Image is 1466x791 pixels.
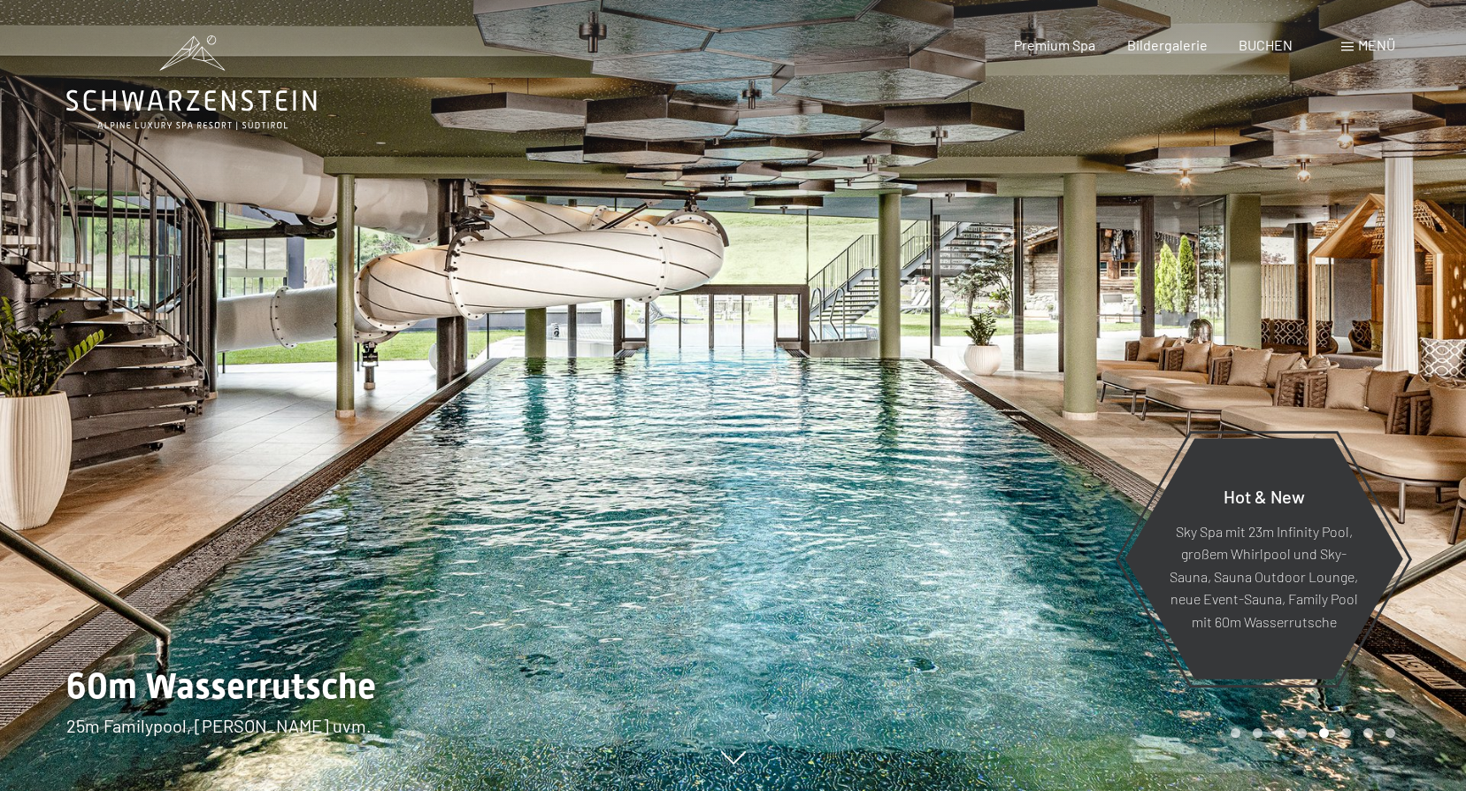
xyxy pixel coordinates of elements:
div: Carousel Page 1 [1231,728,1240,738]
a: BUCHEN [1239,36,1293,53]
a: Hot & New Sky Spa mit 23m Infinity Pool, großem Whirlpool und Sky-Sauna, Sauna Outdoor Lounge, ne... [1124,437,1404,680]
p: Sky Spa mit 23m Infinity Pool, großem Whirlpool und Sky-Sauna, Sauna Outdoor Lounge, neue Event-S... [1168,519,1360,633]
span: Hot & New [1224,485,1305,506]
span: Menü [1358,36,1395,53]
div: Carousel Page 4 [1297,728,1307,738]
div: Carousel Page 6 [1341,728,1351,738]
div: Carousel Page 7 [1363,728,1373,738]
a: Bildergalerie [1127,36,1208,53]
div: Carousel Page 2 [1253,728,1263,738]
div: Carousel Page 5 (Current Slide) [1319,728,1329,738]
div: Carousel Page 8 [1385,728,1395,738]
a: Premium Spa [1014,36,1095,53]
div: Carousel Pagination [1224,728,1395,738]
div: Carousel Page 3 [1275,728,1285,738]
